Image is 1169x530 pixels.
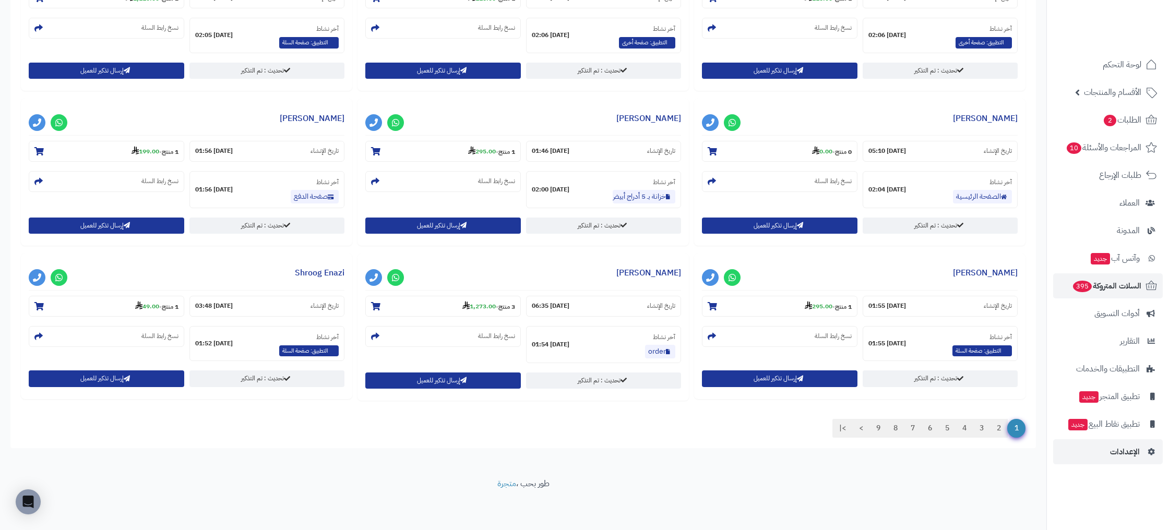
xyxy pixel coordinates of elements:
strong: 3 منتج [498,302,515,311]
button: إرسال تذكير للعميل [702,63,857,79]
a: وآتس آبجديد [1053,246,1163,271]
a: السلات المتروكة395 [1053,273,1163,298]
a: خزانة بـ 5 أدراج أبيض 70x112 سم 3 [613,190,675,203]
small: آخر نشاط [316,177,339,187]
span: 1 [1007,419,1025,438]
a: العملاء [1053,190,1163,215]
span: التطبيق: صفحة السلة [279,37,339,49]
a: متجرة [497,477,516,490]
small: تاريخ الإنشاء [647,302,675,310]
span: جديد [1091,253,1110,264]
a: > [852,419,870,438]
small: نسخ رابط السلة [815,332,852,341]
small: - [135,301,178,311]
small: نسخ رابط السلة [815,177,852,186]
small: آخر نشاط [316,332,339,342]
strong: [DATE] 02:06 [532,31,569,40]
section: نسخ رابط السلة [702,326,857,347]
strong: [DATE] 01:56 [195,147,233,155]
small: آخر نشاط [653,332,675,342]
span: جديد [1079,391,1099,403]
a: >| [832,419,853,438]
section: نسخ رابط السلة [365,18,520,39]
a: تحديث : تم التذكير [189,63,344,79]
span: المدونة [1117,223,1140,238]
small: تاريخ الإنشاء [311,302,339,310]
a: التقارير [1053,329,1163,354]
div: Open Intercom Messenger [16,489,41,514]
a: المراجعات والأسئلة10 [1053,135,1163,160]
small: نسخ رابط السلة [141,332,178,341]
button: إرسال تذكير للعميل [365,63,520,79]
a: الصفحة الرئيسية [953,190,1012,203]
a: 6 [921,419,939,438]
a: أدوات التسويق [1053,301,1163,326]
strong: [DATE] 02:00 [532,185,569,194]
button: إرسال تذكير للعميل [365,372,520,389]
section: نسخ رابط السلة [29,171,184,192]
a: تطبيق المتجرجديد [1053,384,1163,409]
button: إرسال تذكير للعميل [702,370,857,387]
a: [PERSON_NAME] [616,112,681,125]
strong: [DATE] 01:55 [868,302,906,310]
button: إرسال تذكير للعميل [702,218,857,234]
small: - [805,301,852,311]
strong: [DATE] 01:52 [195,339,233,348]
span: التطبيقات والخدمات [1076,362,1140,376]
small: - [462,301,515,311]
small: نسخ رابط السلة [478,177,515,186]
small: نسخ رابط السلة [141,177,178,186]
strong: 199.00 [132,147,159,156]
button: إرسال تذكير للعميل [29,63,184,79]
span: 2 [1104,115,1116,126]
span: الطلبات [1103,113,1141,127]
strong: [DATE] 02:06 [868,31,906,40]
strong: [DATE] 01:54 [532,340,569,349]
strong: [DATE] 06:35 [532,302,569,310]
span: 395 [1073,281,1092,292]
section: نسخ رابط السلة [365,326,520,347]
a: تحديث : تم التذكير [863,370,1018,387]
a: 7 [904,419,922,438]
small: - [132,146,178,156]
small: تاريخ الإنشاء [647,147,675,155]
strong: 295.00 [805,302,832,311]
strong: 1 منتج [498,147,515,156]
span: أدوات التسويق [1094,306,1140,321]
a: [PERSON_NAME] [953,267,1018,279]
a: تحديث : تم التذكير [863,218,1018,234]
a: 3 [973,419,991,438]
section: 1 منتج-49.00 [29,296,184,317]
a: [PERSON_NAME] [280,112,344,125]
small: آخر نشاط [989,332,1012,342]
a: تحديث : تم التذكير [189,218,344,234]
strong: 295.00 [468,147,496,156]
strong: 0 منتج [835,147,852,156]
span: تطبيق نقاط البيع [1067,417,1140,431]
a: لوحة التحكم [1053,52,1163,77]
a: 8 [887,419,904,438]
strong: [DATE] 01:56 [195,185,233,194]
small: نسخ رابط السلة [478,332,515,341]
a: المدونة [1053,218,1163,243]
section: 1 منتج-295.00 [702,296,857,317]
section: 0 منتج-0.00 [702,141,857,162]
a: تحديث : تم التذكير [526,372,681,389]
a: الطلبات2 [1053,107,1163,132]
section: نسخ رابط السلة [702,171,857,192]
a: صفحة الدفع [291,190,339,203]
span: العملاء [1119,196,1140,210]
span: السلات المتروكة [1072,279,1141,293]
section: نسخ رابط السلة [365,171,520,192]
a: تحديث : تم التذكير [526,218,681,234]
section: نسخ رابط السلة [29,326,184,347]
strong: 1 منتج [162,302,178,311]
small: - [468,146,515,156]
span: لوحة التحكم [1103,57,1141,72]
section: 3 منتج-1,273.00 [365,296,520,317]
section: 1 منتج-199.00 [29,141,184,162]
a: 4 [956,419,973,438]
strong: [DATE] 05:10 [868,147,906,155]
strong: 1 منتج [162,147,178,156]
span: التقارير [1120,334,1140,348]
